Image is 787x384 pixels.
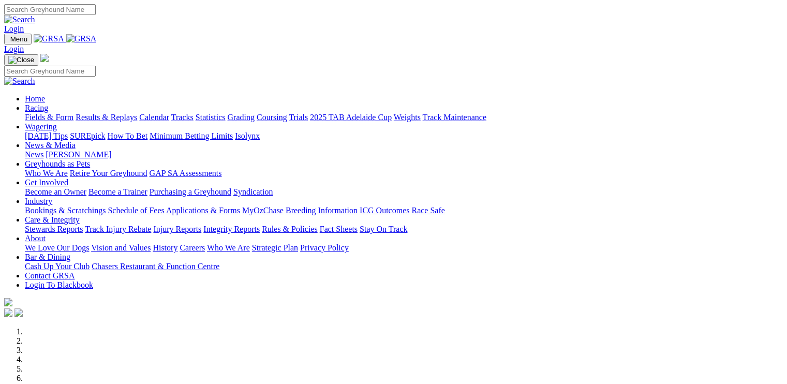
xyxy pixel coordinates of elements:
[25,113,73,122] a: Fields & Form
[262,225,318,233] a: Rules & Policies
[25,178,68,187] a: Get Involved
[46,150,111,159] a: [PERSON_NAME]
[360,206,409,215] a: ICG Outcomes
[76,113,137,122] a: Results & Replays
[25,271,75,280] a: Contact GRSA
[4,24,24,33] a: Login
[196,113,226,122] a: Statistics
[25,243,89,252] a: We Love Our Dogs
[4,298,12,306] img: logo-grsa-white.png
[4,15,35,24] img: Search
[153,225,201,233] a: Injury Reports
[150,169,222,178] a: GAP SA Assessments
[25,169,783,178] div: Greyhounds as Pets
[320,225,358,233] a: Fact Sheets
[34,34,64,43] img: GRSA
[423,113,486,122] a: Track Maintenance
[286,206,358,215] a: Breeding Information
[235,131,260,140] a: Isolynx
[166,206,240,215] a: Applications & Forms
[25,187,783,197] div: Get Involved
[25,131,68,140] a: [DATE] Tips
[150,131,233,140] a: Minimum Betting Limits
[4,77,35,86] img: Search
[25,94,45,103] a: Home
[108,131,148,140] a: How To Bet
[92,262,219,271] a: Chasers Restaurant & Function Centre
[25,150,783,159] div: News & Media
[25,197,52,205] a: Industry
[25,206,783,215] div: Industry
[310,113,392,122] a: 2025 TAB Adelaide Cup
[25,187,86,196] a: Become an Owner
[4,308,12,317] img: facebook.svg
[4,45,24,53] a: Login
[25,280,93,289] a: Login To Blackbook
[233,187,273,196] a: Syndication
[4,54,38,66] button: Toggle navigation
[25,141,76,150] a: News & Media
[252,243,298,252] a: Strategic Plan
[25,104,48,112] a: Racing
[4,34,32,45] button: Toggle navigation
[108,206,164,215] a: Schedule of Fees
[25,262,783,271] div: Bar & Dining
[85,225,151,233] a: Track Injury Rebate
[25,225,783,234] div: Care & Integrity
[4,4,96,15] input: Search
[207,243,250,252] a: Who We Are
[25,262,90,271] a: Cash Up Your Club
[91,243,151,252] a: Vision and Values
[70,169,147,178] a: Retire Your Greyhound
[394,113,421,122] a: Weights
[300,243,349,252] a: Privacy Policy
[150,187,231,196] a: Purchasing a Greyhound
[25,243,783,253] div: About
[228,113,255,122] a: Grading
[257,113,287,122] a: Coursing
[360,225,407,233] a: Stay On Track
[14,308,23,317] img: twitter.svg
[25,169,68,178] a: Who We Are
[40,54,49,62] img: logo-grsa-white.png
[171,113,194,122] a: Tracks
[289,113,308,122] a: Trials
[70,131,105,140] a: SUREpick
[25,150,43,159] a: News
[25,159,90,168] a: Greyhounds as Pets
[10,35,27,43] span: Menu
[25,122,57,131] a: Wagering
[25,215,80,224] a: Care & Integrity
[153,243,177,252] a: History
[25,131,783,141] div: Wagering
[242,206,284,215] a: MyOzChase
[25,206,106,215] a: Bookings & Scratchings
[139,113,169,122] a: Calendar
[25,234,46,243] a: About
[4,66,96,77] input: Search
[88,187,147,196] a: Become a Trainer
[203,225,260,233] a: Integrity Reports
[66,34,97,43] img: GRSA
[411,206,444,215] a: Race Safe
[25,225,83,233] a: Stewards Reports
[180,243,205,252] a: Careers
[25,253,70,261] a: Bar & Dining
[25,113,783,122] div: Racing
[8,56,34,64] img: Close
